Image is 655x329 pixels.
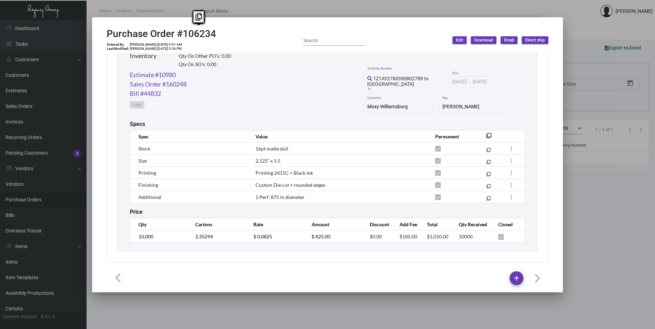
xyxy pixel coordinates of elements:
th: Rate [246,218,305,230]
span: Printing [138,170,156,176]
th: Qty [130,218,188,230]
span: 10000 [459,234,473,239]
span: Printing 2415C + Black ink [255,170,313,176]
span: Finishing [138,182,158,188]
mat-icon: filter_none [486,149,491,154]
a: Bill #44832 [130,89,161,98]
mat-icon: filter_none [486,173,491,178]
mat-icon: filter_none [486,198,491,202]
td: Entered By: [107,43,129,47]
mat-icon: filter_none [486,161,491,166]
span: Link [133,102,141,108]
td: [PERSON_NAME] [DATE] 9:51 AM [129,43,182,47]
span: Email [504,37,514,43]
h2: Price [130,209,143,215]
mat-icon: filter_none [486,185,491,190]
th: Spec [130,130,249,143]
i: Copy [196,13,202,20]
th: Add Fee [393,218,420,230]
div: Current version: [3,313,38,320]
th: Discount [363,218,392,230]
h2: Qty On Other PO’s: 0.00 [179,53,231,59]
th: Closed [491,218,525,230]
h2: Specs [130,121,145,127]
span: Direct ship [525,37,545,43]
th: Permanent [428,130,476,143]
input: Start date [452,79,467,85]
input: End date [473,79,506,85]
td: Last Modified: [107,47,129,51]
th: Cartons [188,218,246,230]
button: Download [471,36,496,44]
span: 1Z1AY2760397228834 to Hotel [367,88,429,99]
button: Direct ship [522,36,548,44]
a: Sales Order #160248 [130,80,187,89]
span: – [468,79,471,85]
button: Link [130,101,144,109]
span: $1,010.00 [427,234,448,239]
span: 16pt matte dull [255,146,288,152]
span: Download [474,37,493,43]
h2: Inventory [130,52,156,60]
span: 1Z1AY2760390802789 to [GEOGRAPHIC_DATA] [367,76,429,87]
button: Email [501,36,518,44]
span: 2.125” x 5.5 [255,158,280,164]
th: Amount [305,218,363,230]
div: 0.51.2 [41,313,55,320]
span: $185.00 [400,234,417,239]
span: 1 Perf .875 in diameter [255,194,305,200]
span: $0.00 [370,234,382,239]
mat-icon: filter_none [486,135,492,140]
span: Stock [138,146,150,152]
th: Qty Received [452,218,491,230]
span: Additional [138,194,161,200]
th: Value [249,130,428,143]
span: Edit [456,37,463,43]
td: [PERSON_NAME] [DATE] 3:56 PM [129,47,182,51]
span: Size [138,158,147,164]
h2: Qty On SO’s: 0.00 [179,62,231,67]
button: Edit [452,36,467,44]
span: Custom Die cut + rounded edges [255,182,325,188]
h2: Purchase Order #106234 [107,28,216,40]
a: Estimate #10980 [130,70,176,80]
th: Total [420,218,452,230]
